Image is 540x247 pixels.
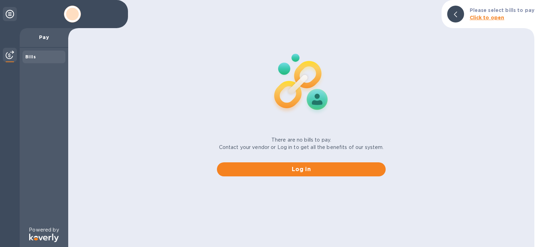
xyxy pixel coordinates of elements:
[29,226,59,234] p: Powered by
[25,34,63,41] p: Pay
[217,162,386,176] button: Log in
[470,7,534,13] b: Please select bills to pay
[219,136,384,151] p: There are no bills to pay. Contact your vendor or Log in to get all the benefits of our system.
[29,234,59,242] img: Logo
[25,54,36,59] b: Bills
[223,165,380,174] span: Log in
[470,15,504,20] b: Click to open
